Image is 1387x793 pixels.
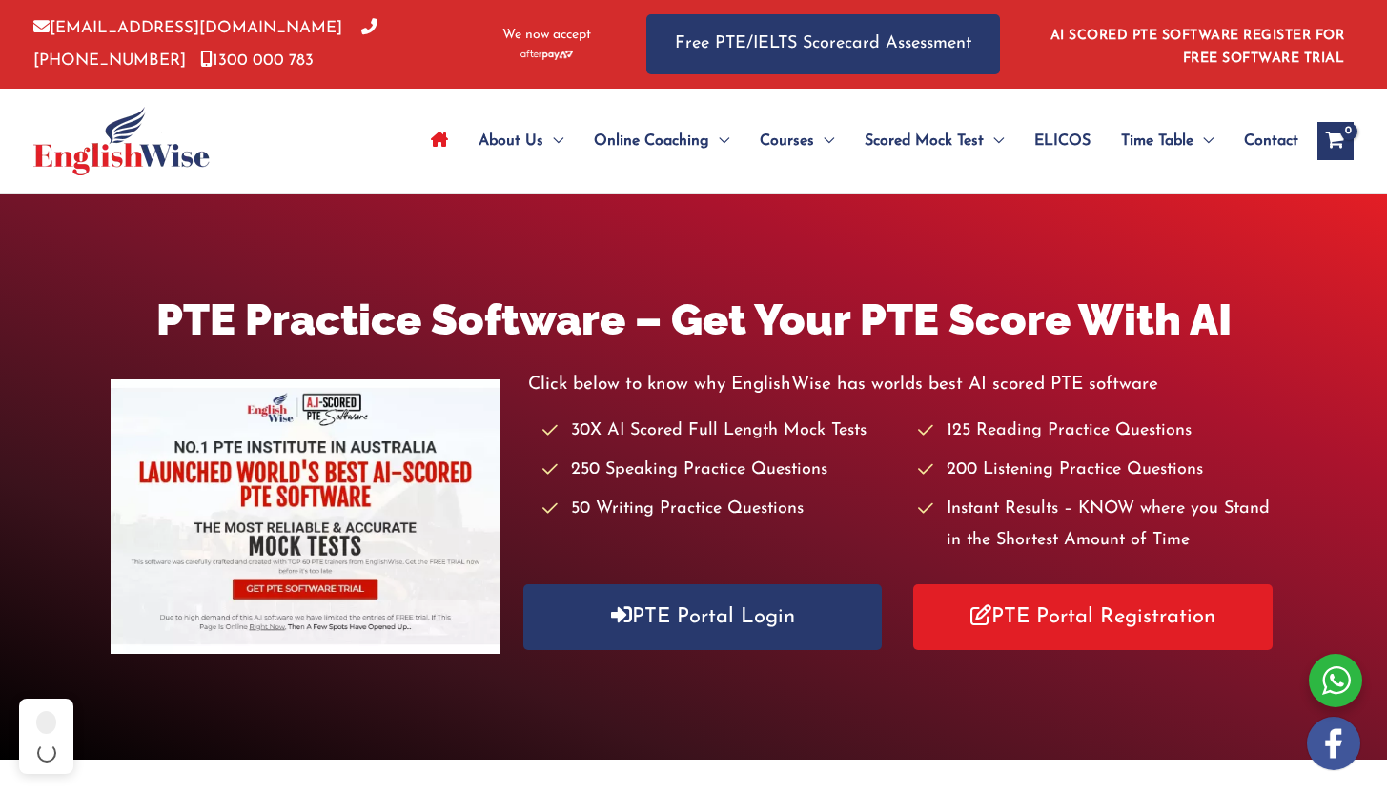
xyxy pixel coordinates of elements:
[1193,108,1214,174] span: Menu Toggle
[542,416,900,447] li: 30X AI Scored Full Length Mock Tests
[1106,108,1229,174] a: Time TableMenu Toggle
[528,369,1276,400] p: Click below to know why EnglishWise has worlds best AI scored PTE software
[1019,108,1106,174] a: ELICOS
[520,50,573,60] img: Afterpay-Logo
[865,108,984,174] span: Scored Mock Test
[200,52,314,69] a: 1300 000 783
[760,108,814,174] span: Courses
[479,108,543,174] span: About Us
[814,108,834,174] span: Menu Toggle
[646,14,1000,74] a: Free PTE/IELTS Scorecard Assessment
[111,290,1275,350] h1: PTE Practice Software – Get Your PTE Score With AI
[1244,108,1298,174] span: Contact
[543,108,563,174] span: Menu Toggle
[542,455,900,486] li: 250 Speaking Practice Questions
[463,108,579,174] a: About UsMenu Toggle
[744,108,849,174] a: CoursesMenu Toggle
[918,455,1275,486] li: 200 Listening Practice Questions
[33,20,377,68] a: [PHONE_NUMBER]
[542,494,900,525] li: 50 Writing Practice Questions
[1317,122,1354,160] a: View Shopping Cart, empty
[913,584,1273,650] a: PTE Portal Registration
[523,584,883,650] a: PTE Portal Login
[918,416,1275,447] li: 125 Reading Practice Questions
[579,108,744,174] a: Online CoachingMenu Toggle
[33,107,210,175] img: cropped-ew-logo
[1229,108,1298,174] a: Contact
[111,379,499,654] img: pte-institute-main
[502,26,591,45] span: We now accept
[1050,29,1345,66] a: AI SCORED PTE SOFTWARE REGISTER FOR FREE SOFTWARE TRIAL
[1039,13,1354,75] aside: Header Widget 1
[984,108,1004,174] span: Menu Toggle
[33,20,342,36] a: [EMAIL_ADDRESS][DOMAIN_NAME]
[1307,717,1360,770] img: white-facebook.png
[1121,108,1193,174] span: Time Table
[709,108,729,174] span: Menu Toggle
[849,108,1019,174] a: Scored Mock TestMenu Toggle
[416,108,1298,174] nav: Site Navigation: Main Menu
[594,108,709,174] span: Online Coaching
[1034,108,1091,174] span: ELICOS
[918,494,1275,558] li: Instant Results – KNOW where you Stand in the Shortest Amount of Time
